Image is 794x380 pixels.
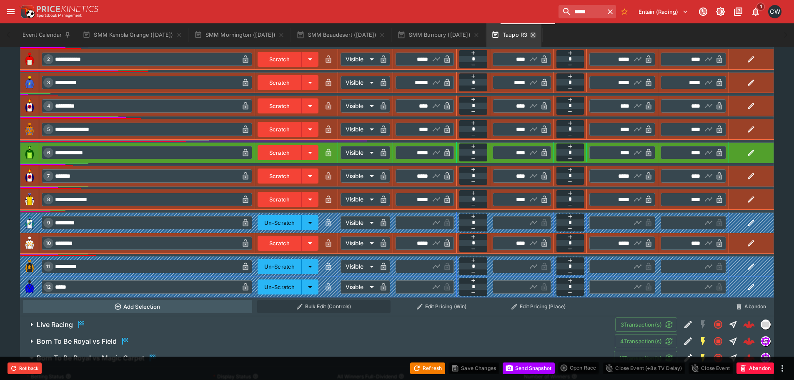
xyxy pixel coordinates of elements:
button: more [777,363,787,373]
img: logo-cerberus--red.svg [743,319,755,330]
img: PriceKinetics Logo [18,3,35,20]
button: SGM Enabled [696,334,711,349]
button: Scratch [258,75,302,90]
div: Visible [341,280,377,294]
button: SGM Enabled [696,350,711,365]
img: simulator [761,353,770,362]
button: Scratch [258,145,302,160]
button: Un-Scratch [258,279,302,294]
img: liveracing [761,320,770,329]
div: simulator [761,353,771,363]
button: SMM Bunbury ([DATE]) [392,23,484,47]
button: Edit Pricing (Place) [493,300,585,313]
button: Notifications [748,4,763,19]
span: 9 [45,220,52,226]
div: f6fb5aa8-e431-4929-8f4a-985c18748fbe [743,319,755,330]
button: Un-Scratch [258,259,302,274]
span: 7 [45,173,51,179]
div: Clint Wallis [768,5,781,18]
div: 7f2c7f72-a4d7-49f8-8d50-89f7ca22c62a [743,352,755,364]
span: 10 [44,240,53,246]
svg: Closed [713,353,723,363]
button: Clint Wallis [766,3,784,21]
button: Event Calendar [18,23,76,47]
img: logo-cerberus--red.svg [743,335,755,347]
button: Toggle light/dark mode [713,4,728,19]
span: 11 [45,264,52,269]
button: Scratch [258,122,302,137]
button: Straight [726,350,741,365]
img: runner 2 [23,53,36,66]
button: open drawer [3,4,18,19]
button: Bulk Edit (Controls) [257,300,391,313]
button: Straight [726,317,741,332]
button: Un-Scratch [258,215,302,230]
span: 5 [45,126,52,132]
img: runner 9 [23,216,36,229]
button: Closed [711,334,726,349]
button: Select Tenant [634,5,693,18]
img: PriceKinetics [37,6,98,12]
span: 12 [44,284,53,290]
input: search [559,5,604,18]
button: 11Transaction(s) [614,351,677,365]
button: Refresh [410,362,445,374]
button: Born To Be Royal vs Magic Carpet [20,350,614,366]
button: SMM Kembla Grange ([DATE]) [78,23,187,47]
span: 1 [756,3,765,11]
button: SGM Disabled [696,317,711,332]
h6: Born To Be Royal vs Magic Carpet [37,354,144,362]
h6: Live Racing [37,320,73,329]
a: f6fb5aa8-e431-4929-8f4a-985c18748fbe [741,316,757,333]
div: Visible [341,169,377,183]
button: Scratch [258,169,302,184]
div: e204b83c-8c46-4219-88eb-01c2ac24c9e5 [743,335,755,347]
button: Abandon [736,362,774,374]
button: Add Selection [23,300,253,313]
button: Abandon [731,300,771,313]
button: SMM Mornington ([DATE]) [189,23,290,47]
div: Visible [341,216,377,229]
img: runner 10 [23,237,36,250]
button: SMM Beaudesert ([DATE]) [291,23,391,47]
img: Sportsbook Management [37,14,82,18]
div: liveracing [761,320,771,330]
img: runner 7 [23,169,36,183]
button: Taupo R3 [486,23,541,47]
img: runner 5 [23,123,36,136]
span: 6 [45,150,52,156]
button: Edit Pricing (Win) [396,300,488,313]
button: Edit Detail [681,317,696,332]
img: runner 12 [23,280,36,294]
img: runner 11 [23,260,36,273]
div: Visible [341,146,377,159]
div: Visible [341,260,377,273]
button: Connected to PK [696,4,711,19]
button: Documentation [731,4,746,19]
img: logo-cerberus--red.svg [743,352,755,364]
button: Scratch [258,98,302,113]
h6: Born To Be Royal vs Field [37,337,117,346]
div: Visible [341,123,377,136]
button: Live Racing [20,316,615,333]
div: Visible [341,193,377,206]
button: Straight [726,334,741,349]
button: Closed [711,317,726,332]
span: 3 [45,80,52,86]
button: Born To Be Royal vs Field [20,333,615,350]
div: Visible [341,237,377,250]
button: Edit Detail [681,350,696,365]
span: 2 [45,56,52,62]
div: Visible [341,53,377,66]
img: runner 3 [23,76,36,89]
button: Closed [711,350,726,365]
span: 8 [45,196,52,202]
button: 4Transaction(s) [615,334,677,348]
button: Scratch [258,52,302,67]
a: 7f2c7f72-a4d7-49f8-8d50-89f7ca22c62a [741,350,757,366]
button: Edit Detail [681,334,696,349]
button: Scratch [258,236,302,251]
button: No Bookmarks [618,5,631,18]
div: simulator [761,336,771,346]
button: Rollback [8,362,42,374]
